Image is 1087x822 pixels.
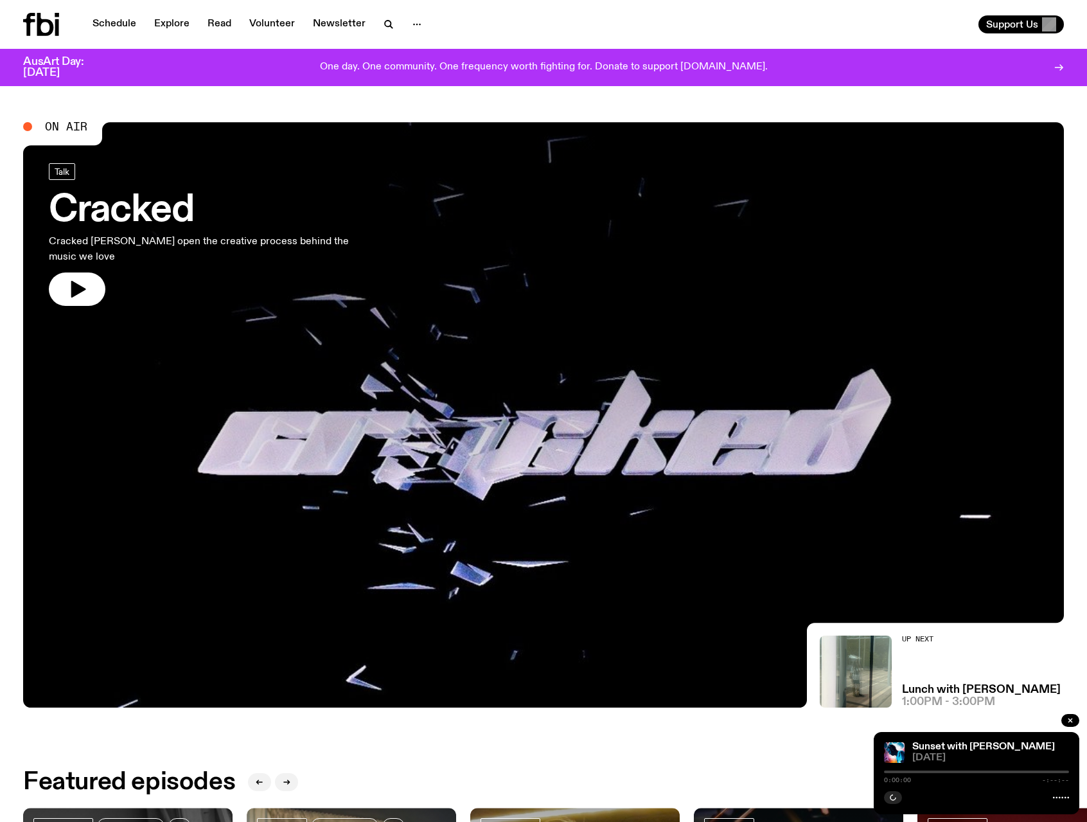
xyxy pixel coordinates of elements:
[23,57,105,78] h3: AusArt Day: [DATE]
[45,121,87,132] span: On Air
[23,771,235,794] h2: Featured episodes
[85,15,144,33] a: Schedule
[55,167,69,177] span: Talk
[146,15,197,33] a: Explore
[305,15,373,33] a: Newsletter
[49,163,75,180] a: Talk
[1042,777,1069,783] span: -:--:--
[978,15,1064,33] button: Support Us
[242,15,303,33] a: Volunteer
[902,697,995,708] span: 1:00pm - 3:00pm
[320,62,768,73] p: One day. One community. One frequency worth fighting for. Donate to support [DOMAIN_NAME].
[49,163,378,306] a: CrackedCracked [PERSON_NAME] open the creative process behind the music we love
[884,742,905,763] img: Simon Caldwell stands side on, looking downwards. He has headphones on. Behind him is a brightly ...
[49,193,378,229] h3: Cracked
[986,19,1038,30] span: Support Us
[902,636,1061,643] h2: Up Next
[23,122,1064,708] a: Logo for Podcast Cracked. Black background, with white writing, with glass smashing graphics
[912,753,1069,763] span: [DATE]
[912,742,1055,752] a: Sunset with [PERSON_NAME]
[49,234,378,265] p: Cracked [PERSON_NAME] open the creative process behind the music we love
[200,15,239,33] a: Read
[884,777,911,783] span: 0:00:00
[902,684,1061,695] a: Lunch with [PERSON_NAME]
